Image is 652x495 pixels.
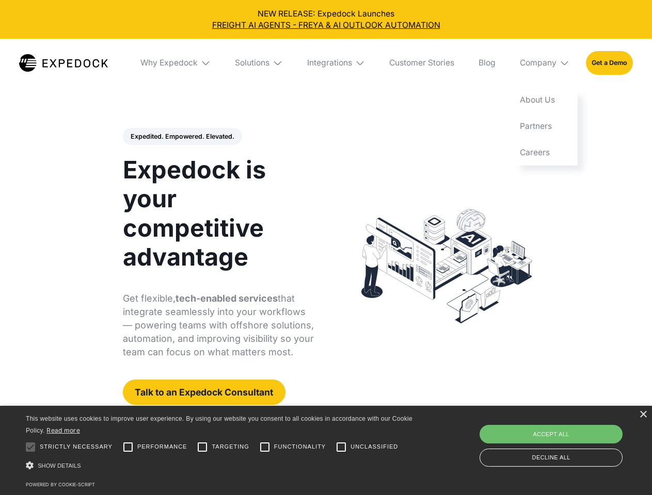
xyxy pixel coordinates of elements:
span: Strictly necessary [40,442,113,451]
span: This website uses cookies to improve user experience. By using our website you consent to all coo... [26,415,412,434]
div: Show details [26,459,416,473]
div: Company [520,58,556,68]
a: Read more [46,426,80,434]
nav: Company [512,87,578,166]
a: Get a Demo [586,51,633,74]
div: Integrations [299,39,373,87]
a: FREIGHT AI AGENTS - FREYA & AI OUTLOOK AUTOMATION [8,20,644,31]
div: NEW RELEASE: Expedock Launches [8,8,644,31]
div: Why Expedock [140,58,198,68]
a: Careers [512,139,578,166]
div: Integrations [307,58,352,68]
div: Company [512,39,578,87]
span: Show details [38,463,81,469]
div: Why Expedock [132,39,219,87]
a: Blog [470,39,503,87]
div: Solutions [235,58,269,68]
h1: Expedock is your competitive advantage [123,155,314,271]
span: Targeting [212,442,249,451]
span: Performance [137,442,187,451]
a: About Us [512,87,578,113]
div: Solutions [227,39,291,87]
p: Get flexible, that integrate seamlessly into your workflows — powering teams with offshore soluti... [123,292,314,359]
span: Functionality [274,442,326,451]
a: Powered by cookie-script [26,482,95,487]
iframe: Chat Widget [480,384,652,495]
span: Unclassified [351,442,398,451]
a: Partners [512,113,578,140]
strong: tech-enabled services [176,293,278,304]
a: Talk to an Expedock Consultant [123,379,285,405]
a: Customer Stories [381,39,462,87]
